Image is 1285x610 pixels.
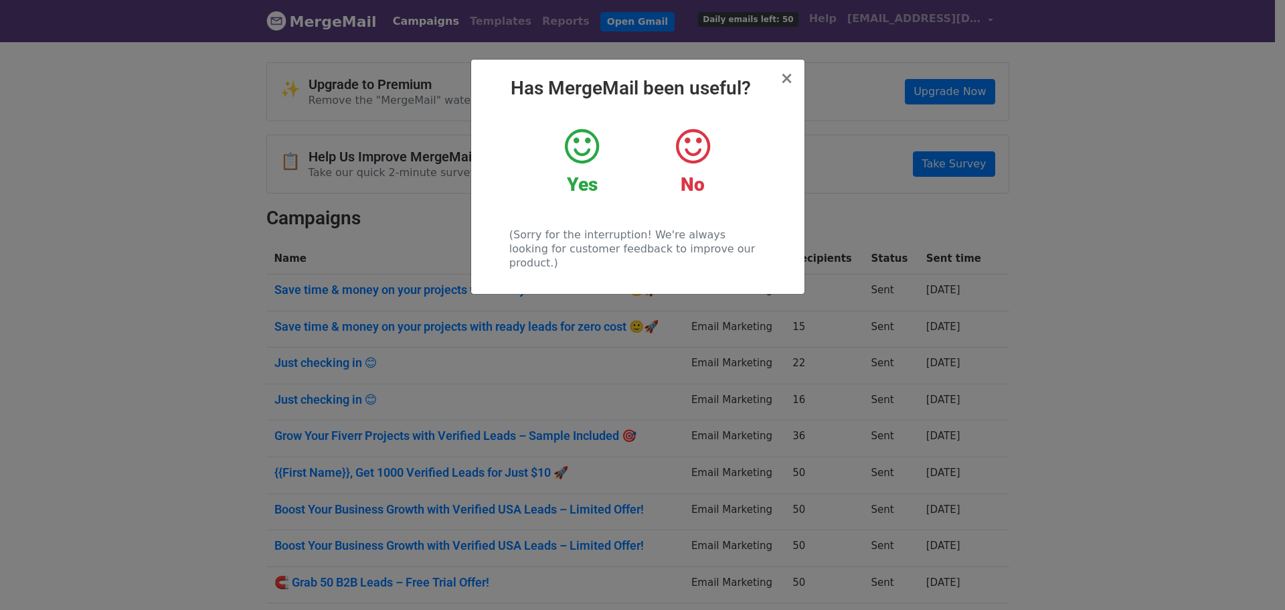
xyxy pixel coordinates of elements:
h2: Has MergeMail been useful? [482,77,794,100]
strong: No [681,173,705,196]
button: Close [780,70,793,86]
strong: Yes [567,173,598,196]
a: No [647,127,738,196]
span: × [780,69,793,88]
p: (Sorry for the interruption! We're always looking for customer feedback to improve our product.) [509,228,766,270]
a: Yes [537,127,627,196]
